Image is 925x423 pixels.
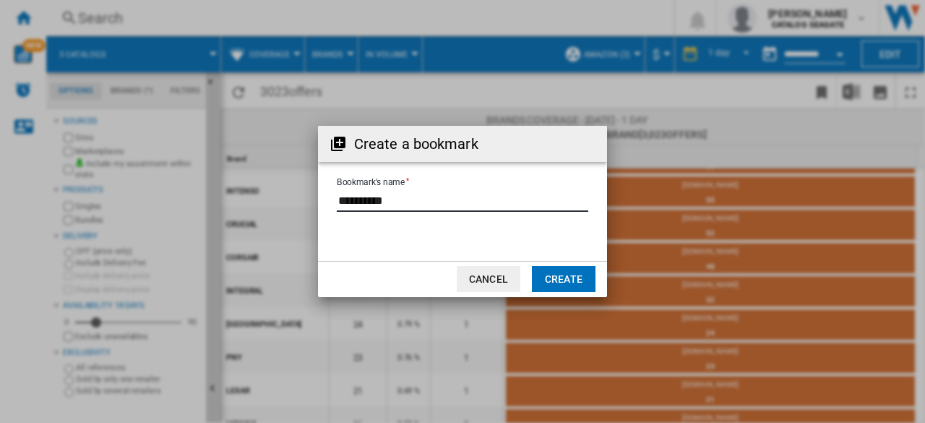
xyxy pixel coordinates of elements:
h2: Create a bookmark [354,134,478,154]
button: Create [532,266,595,292]
md-dialog: Create a ... [318,126,607,296]
button: Cancel [457,266,520,292]
md-icon: Close dialog [578,135,595,153]
button: Close dialog [572,129,601,158]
